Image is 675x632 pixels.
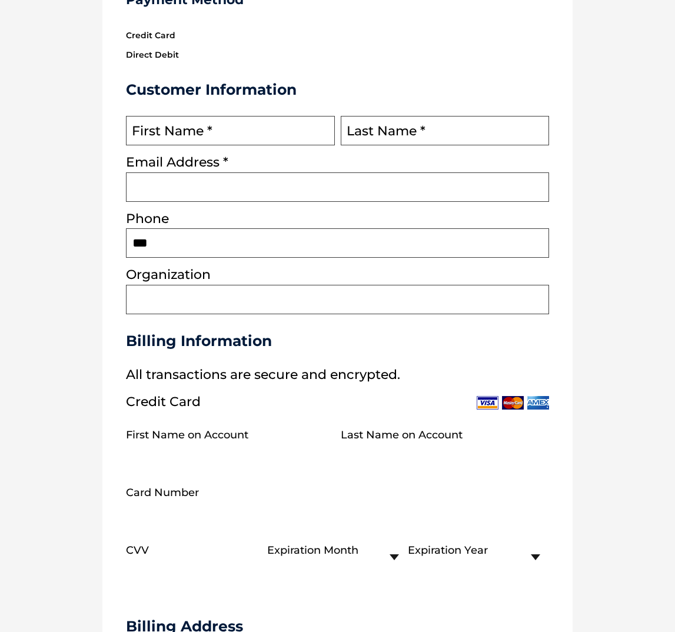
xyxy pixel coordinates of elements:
label: First Name on Account [126,429,248,441]
img: Amex [527,396,549,410]
h3: Billing Information [126,332,549,350]
img: Mastercard [502,396,524,410]
p: All transactions are secure and encrypted. [126,367,549,382]
label: Direct Debit [126,47,179,62]
label: Email Address * [126,156,228,169]
label: First Name * [132,124,212,139]
label: Card Number [126,487,199,499]
label: Organization [126,268,211,282]
label: Expiration Year [408,544,488,557]
div: Credit Card [126,389,201,415]
label: Expiration Month [267,544,358,557]
img: Visa [477,396,498,410]
h3: Customer Information [126,81,549,98]
label: Last Name * [347,124,425,139]
label: Phone [126,212,169,226]
label: Last Name on Account [341,429,463,441]
label: CVV [126,544,149,557]
label: Credit Card [126,28,175,43]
